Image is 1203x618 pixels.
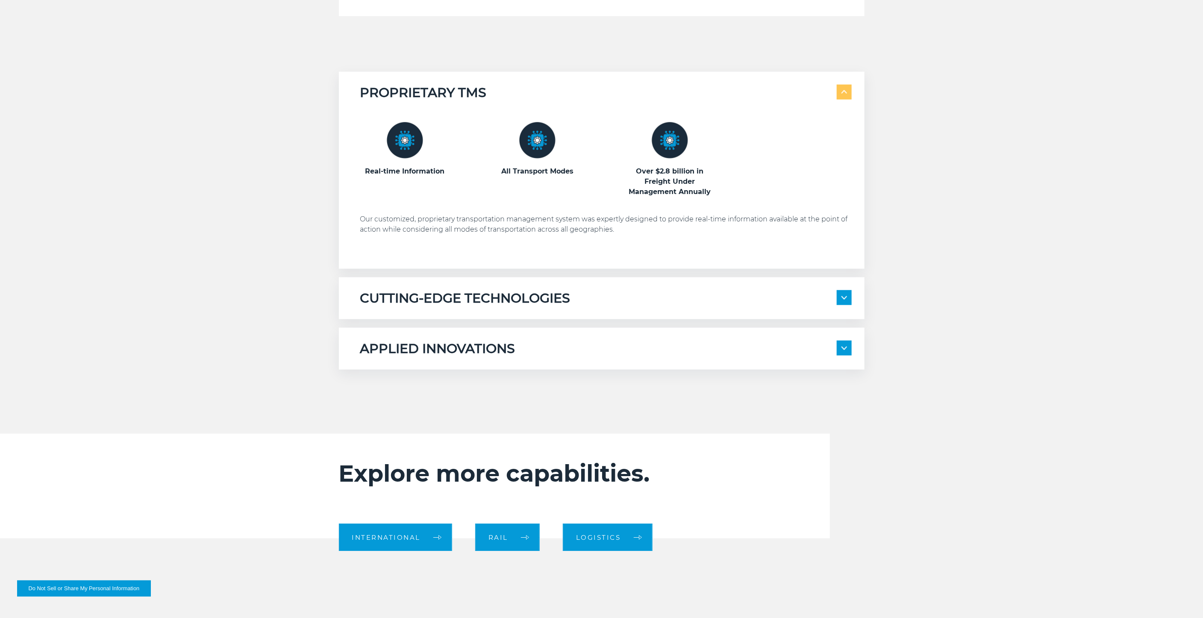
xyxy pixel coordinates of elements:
[352,534,421,541] span: International
[339,459,880,488] h2: Explore more capabilities.
[360,166,450,177] h3: Real-time Information
[475,524,540,551] a: Rail arrow arrow
[488,534,508,541] span: Rail
[576,534,621,541] span: Logistics
[841,296,847,300] img: arrow
[17,580,151,597] button: Do Not Sell or Share My Personal Information
[493,166,582,177] h3: All Transport Modes
[841,91,847,94] img: arrow
[339,524,453,551] a: International arrow arrow
[841,347,847,350] img: arrow
[360,85,487,101] h5: PROPRIETARY TMS
[360,214,852,235] p: Our customized, proprietary transportation management system was expertly designed to provide rea...
[563,524,653,551] a: Logistics arrow arrow
[625,166,715,197] h3: Over $2.8 billion in Freight Under Management Annually
[360,341,515,357] h5: APPLIED INNOVATIONS
[360,290,571,306] h5: CUTTING-EDGE TECHNOLOGIES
